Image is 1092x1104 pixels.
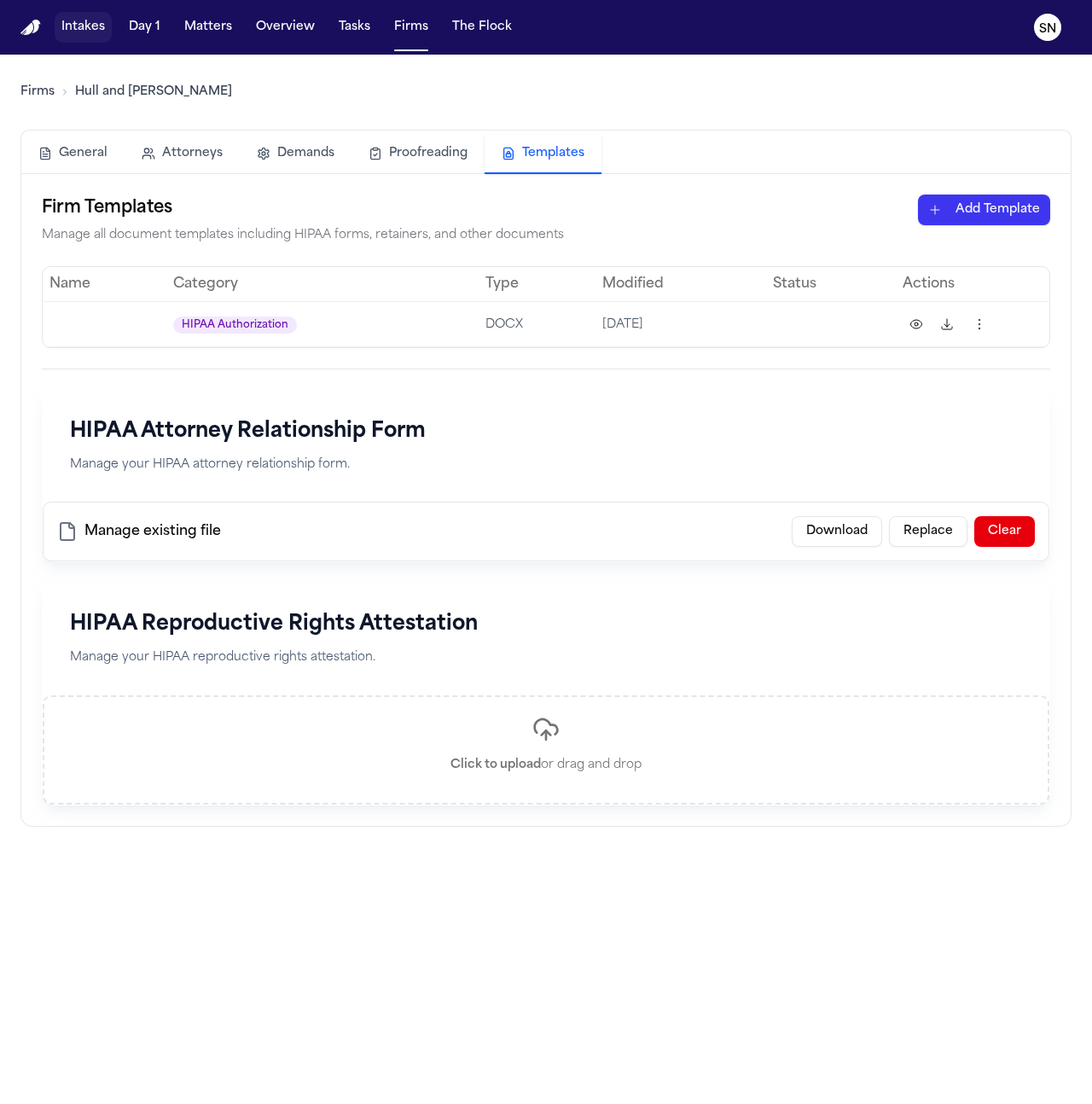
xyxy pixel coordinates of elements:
span: Click to upload [450,758,541,771]
th: Status [766,267,896,301]
button: Download [792,516,882,547]
h1: HIPAA Attorney Relationship Form [70,418,1022,445]
button: General [21,135,125,172]
button: Firms [387,12,435,43]
button: Demands [240,135,351,172]
th: Modified [595,267,766,301]
button: Overview [249,12,322,43]
th: Type [479,267,595,301]
h1: HIPAA Reproductive Rights Attestation [70,611,1022,638]
span: [DATE] [602,318,643,331]
span: Manage existing file [84,521,221,542]
button: Attorneys [125,135,240,172]
button: Tasks [332,12,377,43]
span: HIPAA Authorization [173,317,297,334]
button: Preview [903,311,930,338]
th: Name [43,267,166,301]
button: The Flock [445,12,519,43]
th: Category [166,267,479,301]
nav: Breadcrumb [20,84,232,101]
button: Day 1 [122,12,167,43]
button: Matters [177,12,239,43]
h2: Firm Templates [42,195,564,222]
span: DOCX [485,318,523,331]
a: Hull and [PERSON_NAME] [75,84,232,101]
button: Template actions [964,309,995,340]
p: Manage your HIPAA attorney relationship form. [70,456,1022,475]
button: Replace [889,516,967,547]
button: Add Template [918,195,1050,225]
p: Manage all document templates including HIPAA forms, retainers, and other documents [42,225,564,246]
button: Clear [974,516,1035,547]
button: Proofreading [351,135,485,172]
th: Actions [896,267,1049,301]
p: Manage your HIPAA reproductive rights attestation. [70,648,1022,668]
text: SN [1039,23,1056,35]
p: or drag and drop [450,757,642,774]
button: Intakes [55,12,112,43]
a: Home [20,20,41,36]
button: Templates [485,135,601,174]
a: Firms [20,84,55,101]
img: Finch Logo [20,20,41,36]
button: Download [933,311,961,338]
